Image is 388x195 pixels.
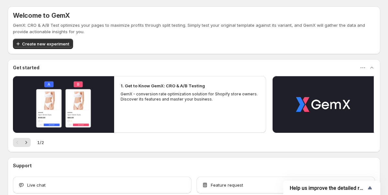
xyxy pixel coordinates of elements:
[37,139,44,146] span: 1 / 2
[290,185,366,191] span: Help us improve the detailed report for A/B campaigns
[211,182,243,188] span: Feature request
[13,64,39,71] h3: Get started
[22,41,69,47] span: Create new experiment
[13,12,70,19] h5: Welcome to GemX
[121,92,260,102] p: GemX - conversion rate optimization solution for Shopify store owners. Discover its features and ...
[27,182,46,188] span: Live chat
[13,162,32,169] h3: Support
[273,76,374,133] button: Play video
[13,39,73,49] button: Create new experiment
[290,184,374,192] button: Show survey - Help us improve the detailed report for A/B campaigns
[22,138,31,147] button: Next
[121,83,205,89] h2: 1. Get to Know GemX: CRO & A/B Testing
[13,22,375,35] p: GemX: CRO & A/B Test optimizes your pages to maximize profits through split testing. Simply test ...
[13,76,114,133] button: Play video
[13,138,31,147] nav: Pagination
